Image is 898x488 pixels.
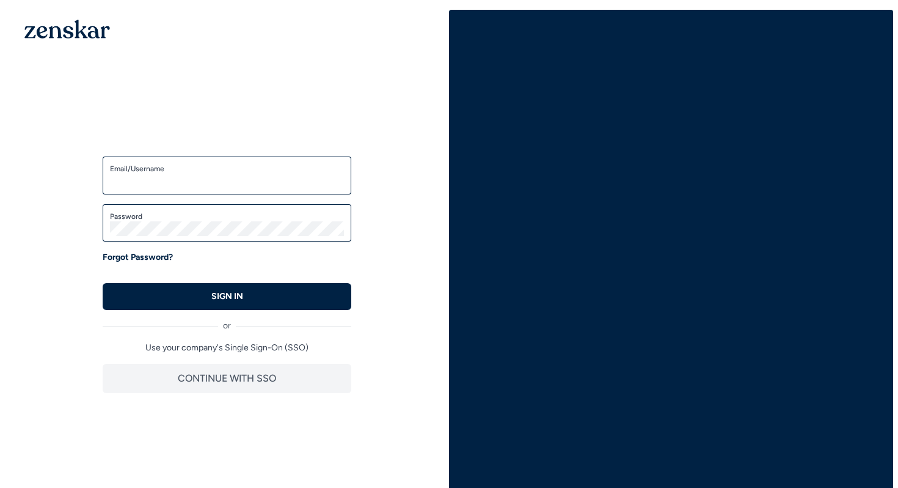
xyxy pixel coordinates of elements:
button: SIGN IN [103,283,351,310]
a: Forgot Password? [103,251,173,264]
div: or [103,310,351,332]
img: 1OGAJ2xQqyY4LXKgY66KYq0eOWRCkrZdAb3gUhuVAqdWPZE9SRJmCz+oDMSn4zDLXe31Ii730ItAGKgCKgCCgCikA4Av8PJUP... [24,20,110,39]
label: Email/Username [110,164,344,174]
button: CONTINUE WITH SSO [103,364,351,393]
label: Password [110,212,344,221]
p: Use your company's Single Sign-On (SSO) [103,342,351,354]
p: SIGN IN [211,290,243,303]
